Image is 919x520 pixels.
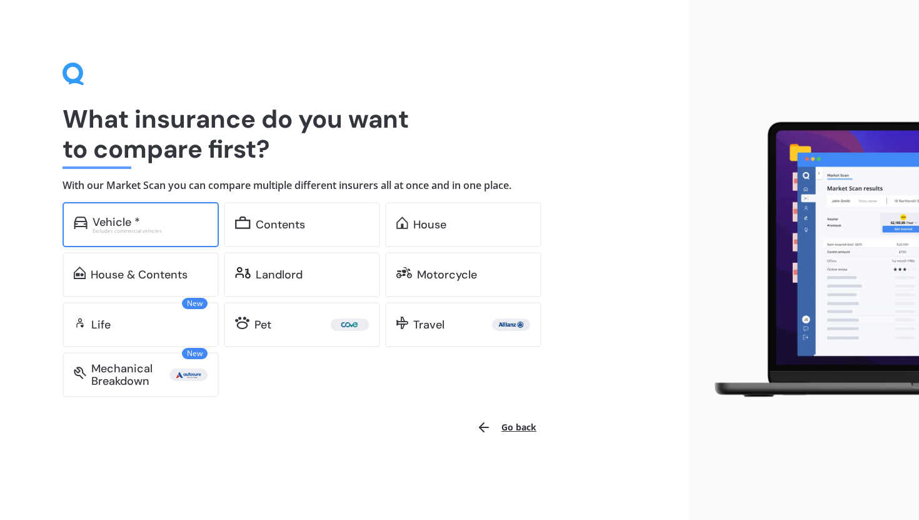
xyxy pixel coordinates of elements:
[182,298,208,309] span: New
[256,218,305,231] div: Contents
[235,217,251,229] img: content.01f40a52572271636b6f.svg
[63,179,627,192] h4: With our Market Scan you can compare multiple different insurers all at once and in one place.
[74,317,86,329] img: life.f720d6a2d7cdcd3ad642.svg
[93,216,140,228] div: Vehicle *
[182,348,208,359] span: New
[396,267,412,279] img: motorbike.c49f395e5a6966510904.svg
[172,369,205,381] img: Autosure.webp
[74,217,88,229] img: car.f15378c7a67c060ca3f3.svg
[396,217,408,229] img: home.91c183c226a05b4dc763.svg
[91,319,111,331] div: Life
[495,319,528,331] img: Allianz.webp
[93,228,208,233] div: Excludes commercial vehicles
[256,268,303,281] div: Landlord
[469,412,544,442] button: Go back
[417,268,477,281] div: Motorcycle
[254,319,271,331] div: Pet
[413,218,446,231] div: House
[413,319,444,331] div: Travel
[63,104,627,164] h1: What insurance do you want to compare first?
[74,367,86,379] img: mbi.6615ef239df2212c2848.svg
[224,302,380,347] a: Pet
[235,317,249,329] img: pet.71f96884985775575a0d.svg
[91,362,169,387] div: Mechanical Breakdown
[91,268,188,281] div: House & Contents
[235,267,251,279] img: landlord.470ea2398dcb263567d0.svg
[396,317,408,329] img: travel.bdda8d6aa9c3f12c5fe2.svg
[74,267,86,279] img: home-and-contents.b802091223b8502ef2dd.svg
[333,319,366,331] img: Cove.webp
